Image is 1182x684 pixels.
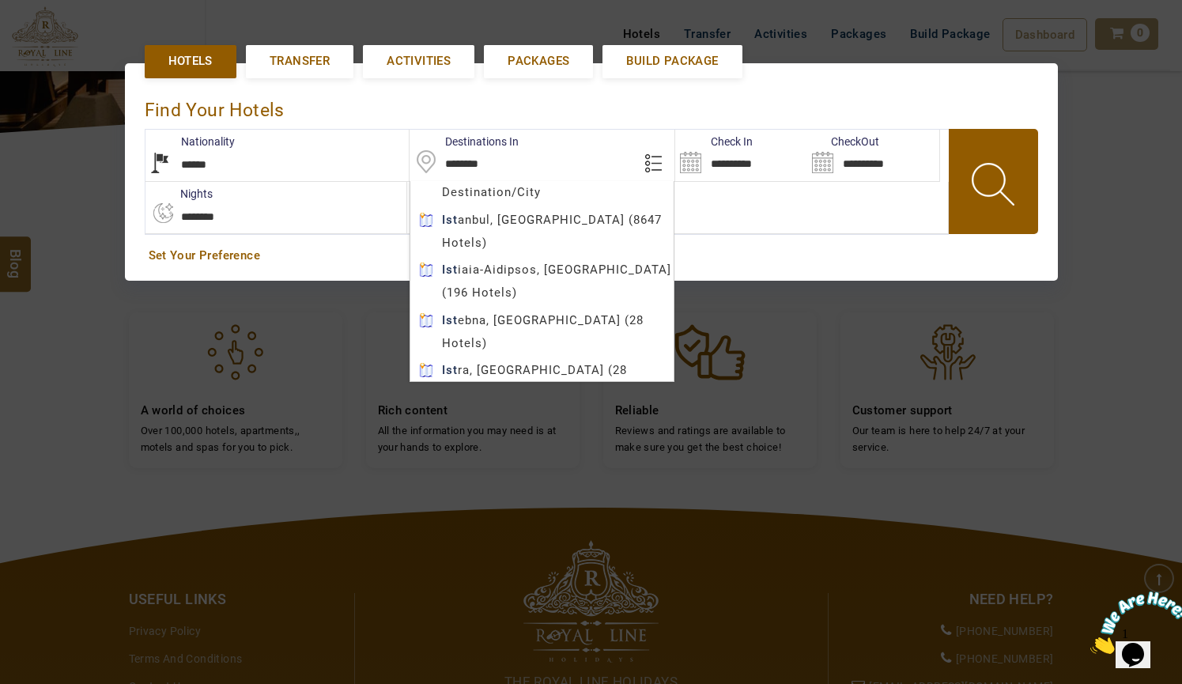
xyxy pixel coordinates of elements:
span: Activities [387,53,451,70]
iframe: chat widget [1084,585,1182,660]
b: Ist [442,363,458,377]
div: ebna, [GEOGRAPHIC_DATA] (28 Hotels) [410,309,674,355]
label: Rooms [407,186,478,202]
label: Nationality [145,134,235,149]
label: Check In [675,134,753,149]
b: Ist [442,313,458,327]
span: Build Package [626,53,718,70]
a: Packages [484,45,593,77]
input: Search [675,130,807,181]
img: Chat attention grabber [6,6,104,69]
span: Packages [508,53,569,70]
b: Ist [442,263,458,277]
label: CheckOut [807,134,879,149]
div: ra, [GEOGRAPHIC_DATA] (28 Hotels) [410,359,674,405]
span: Hotels [168,53,213,70]
a: Activities [363,45,474,77]
span: 1 [6,6,13,20]
a: Build Package [602,45,742,77]
div: Destination/City [410,181,674,204]
div: Find Your Hotels [145,83,1038,130]
label: Destinations In [410,134,519,149]
a: Hotels [145,45,236,77]
span: Transfer [270,53,330,70]
a: Set Your Preference [149,248,1034,264]
div: anbul, [GEOGRAPHIC_DATA] (8647 Hotels) [410,209,674,255]
label: nights [145,186,213,202]
div: iaia-Aidipsos, [GEOGRAPHIC_DATA] (196 Hotels) [410,259,674,304]
input: Search [807,130,939,181]
a: Transfer [246,45,353,77]
b: Ist [442,213,458,227]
